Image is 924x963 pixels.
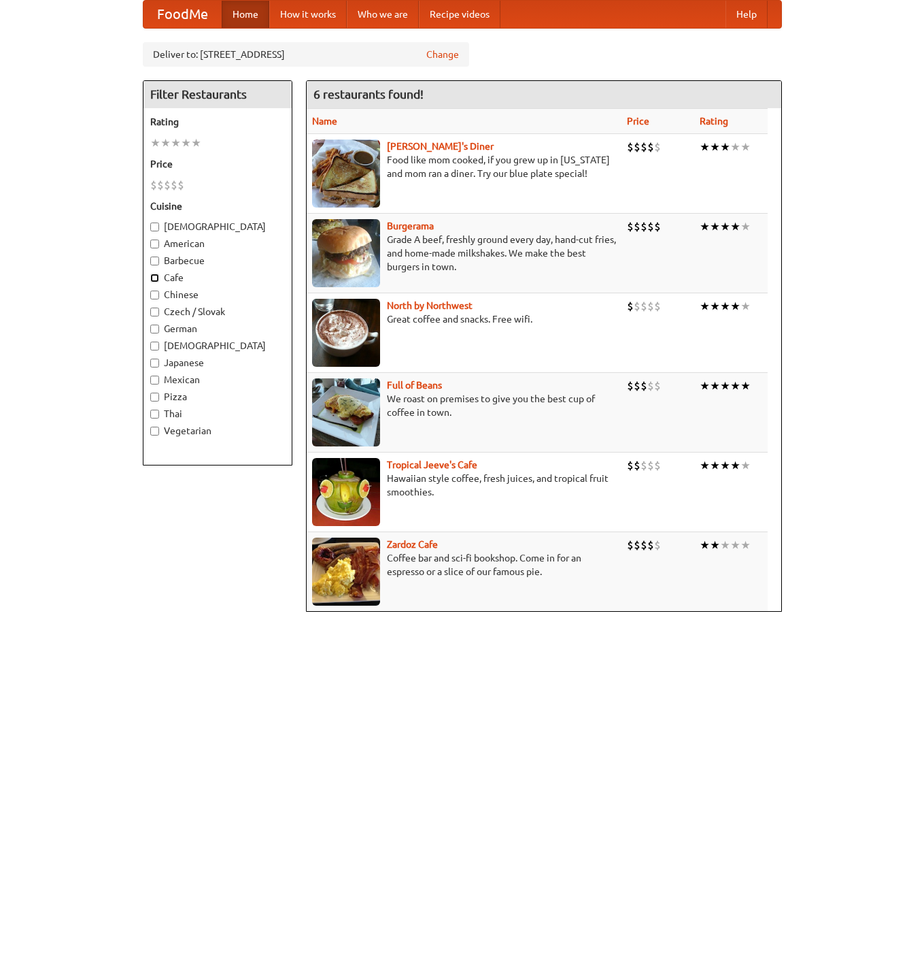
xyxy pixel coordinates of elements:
[150,237,285,250] label: American
[700,378,710,393] li: ★
[312,392,616,419] p: We roast on premises to give you the best cup of coffee in town.
[730,538,740,553] li: ★
[640,299,647,314] li: $
[700,219,710,234] li: ★
[143,42,469,67] div: Deliver to: [STREET_ADDRESS]
[312,312,616,326] p: Great coffee and snacks. Free wifi.
[700,140,710,154] li: ★
[150,220,285,233] label: [DEMOGRAPHIC_DATA]
[171,135,181,150] li: ★
[740,458,751,473] li: ★
[654,219,661,234] li: $
[720,219,730,234] li: ★
[700,299,710,314] li: ★
[387,459,477,470] a: Tropical Jeeve's Cafe
[143,81,292,108] h4: Filter Restaurants
[150,178,157,193] li: $
[150,254,285,267] label: Barbecue
[647,458,654,473] li: $
[387,539,438,550] a: Zardoz Cafe
[150,288,285,301] label: Chinese
[387,221,434,231] a: Burgerama
[150,427,159,436] input: Vegetarian
[171,178,177,193] li: $
[654,378,661,393] li: $
[740,299,751,314] li: ★
[627,538,634,553] li: $
[387,141,494,152] a: [PERSON_NAME]'s Diner
[150,373,285,387] label: Mexican
[710,378,720,393] li: ★
[426,48,459,61] a: Change
[387,380,442,391] a: Full of Beans
[312,219,380,287] img: burgerama.jpg
[150,342,159,350] input: [DEMOGRAPHIC_DATA]
[222,1,269,28] a: Home
[150,274,159,282] input: Cafe
[740,378,751,393] li: ★
[710,458,720,473] li: ★
[191,135,201,150] li: ★
[164,178,171,193] li: $
[150,115,285,129] h5: Rating
[269,1,347,28] a: How it works
[419,1,500,28] a: Recipe videos
[181,135,191,150] li: ★
[150,376,159,385] input: Mexican
[725,1,768,28] a: Help
[700,538,710,553] li: ★
[143,1,222,28] a: FoodMe
[700,116,728,127] a: Rating
[150,410,159,419] input: Thai
[730,219,740,234] li: ★
[347,1,419,28] a: Who we are
[627,140,634,154] li: $
[730,140,740,154] li: ★
[150,199,285,213] h5: Cuisine
[312,299,380,367] img: north.jpg
[740,538,751,553] li: ★
[150,291,159,299] input: Chinese
[634,538,640,553] li: $
[627,378,634,393] li: $
[312,551,616,578] p: Coffee bar and sci-fi bookshop. Come in for an espresso or a slice of our famous pie.
[150,322,285,336] label: German
[654,458,661,473] li: $
[730,458,740,473] li: ★
[150,424,285,438] label: Vegetarian
[710,538,720,553] li: ★
[150,240,159,248] input: American
[654,538,661,553] li: $
[634,458,640,473] li: $
[177,178,184,193] li: $
[312,538,380,606] img: zardoz.jpg
[150,356,285,370] label: Japanese
[700,458,710,473] li: ★
[150,271,285,284] label: Cafe
[710,299,720,314] li: ★
[150,390,285,404] label: Pizza
[740,140,751,154] li: ★
[647,299,654,314] li: $
[720,458,730,473] li: ★
[387,300,473,311] a: North by Northwest
[312,140,380,208] img: sallys.jpg
[740,219,751,234] li: ★
[647,219,654,234] li: $
[312,153,616,180] p: Food like mom cooked, if you grew up in [US_STATE] and mom ran a diner. Try our blue plate special!
[627,116,649,127] a: Price
[150,308,159,316] input: Czech / Slovak
[640,140,647,154] li: $
[634,140,640,154] li: $
[720,299,730,314] li: ★
[312,116,337,127] a: Name
[640,378,647,393] li: $
[150,339,285,353] label: [DEMOGRAPHIC_DATA]
[634,299,640,314] li: $
[710,219,720,234] li: ★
